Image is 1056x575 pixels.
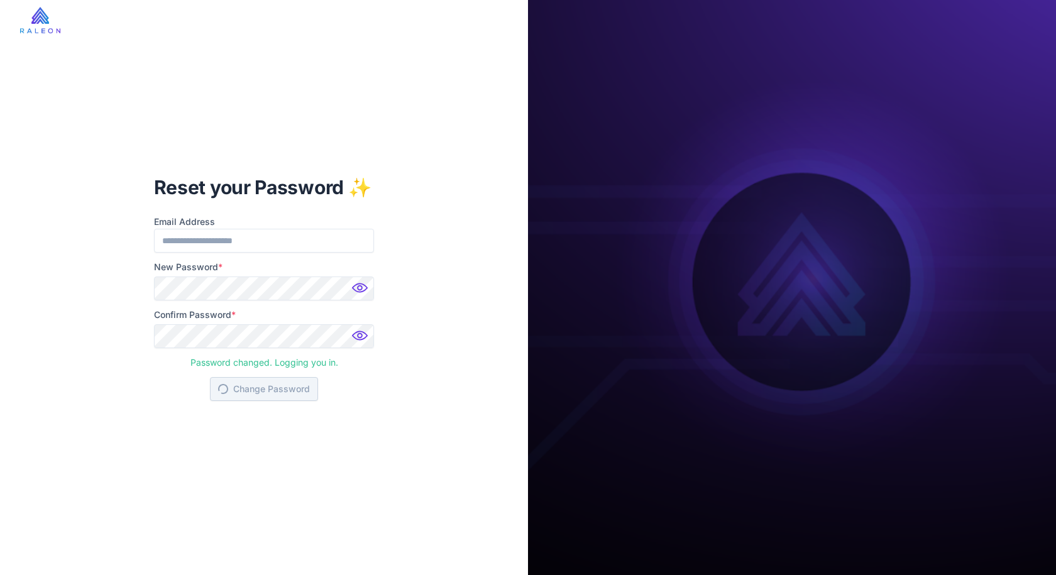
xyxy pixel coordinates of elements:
label: Confirm Password [154,308,375,322]
img: raleon-logo-whitebg.9aac0268.jpg [20,7,60,33]
button: Change Password [210,377,318,401]
img: Password hidden [349,279,374,304]
label: New Password [154,260,375,274]
img: Password hidden [349,327,374,352]
label: Email Address [154,215,375,229]
div: Password changed. Logging you in. [154,351,375,370]
h1: Reset your Password ✨ [154,175,375,200]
